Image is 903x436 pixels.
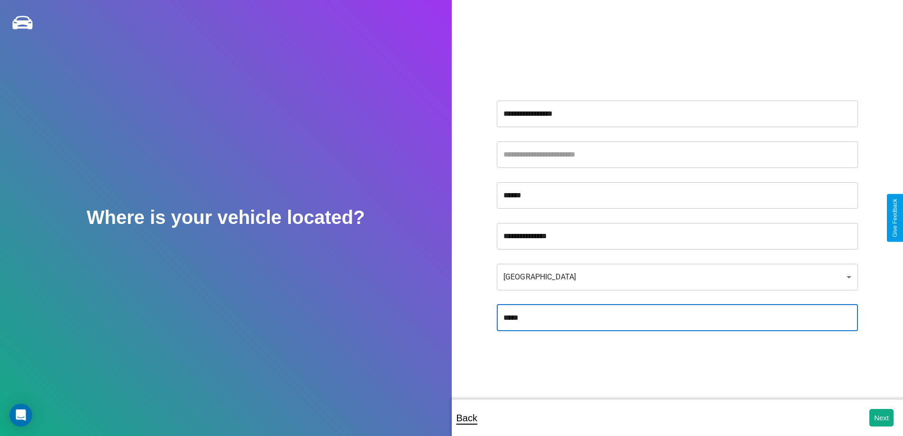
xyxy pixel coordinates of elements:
[892,199,898,237] div: Give Feedback
[869,409,894,427] button: Next
[497,264,858,290] div: [GEOGRAPHIC_DATA]
[9,404,32,427] div: Open Intercom Messenger
[456,409,477,427] p: Back
[87,207,365,228] h2: Where is your vehicle located?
